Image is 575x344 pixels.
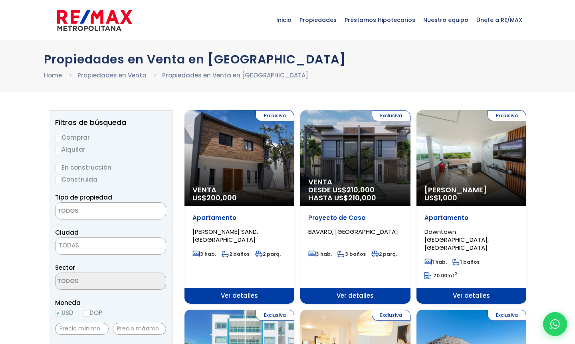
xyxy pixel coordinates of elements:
h1: Propiedades en Venta en [GEOGRAPHIC_DATA] [44,52,531,66]
a: Exclusiva [PERSON_NAME] US$1,000 Apartamento Downtown [GEOGRAPHIC_DATA], [GEOGRAPHIC_DATA] 1 hab.... [416,110,526,304]
span: US$ [424,193,457,203]
label: En construcción [55,162,166,172]
input: En construcción [55,165,61,171]
span: Exclusiva [256,110,294,121]
a: Propiedades en Venta [77,71,147,79]
span: Exclusiva [488,310,526,321]
span: Exclusiva [488,110,526,121]
span: Ver detalles [184,288,294,304]
span: 2 parq. [255,251,281,257]
label: Alquilar [55,144,166,154]
span: 200,000 [206,193,237,203]
span: 210,000 [348,193,376,203]
span: US$ [192,193,237,203]
p: Apartamento [192,214,286,222]
span: 210,000 [347,185,375,195]
span: 3 hab. [192,251,216,257]
p: Apartamento [424,214,518,222]
sup: 2 [454,271,457,277]
span: TODAS [55,237,166,255]
span: Nuestro equipo [419,8,472,32]
span: 3 hab. [308,251,332,257]
label: Comprar [55,132,166,142]
span: Moneda [55,298,166,308]
textarea: Search [56,273,133,290]
span: Préstamos Hipotecarios [341,8,419,32]
span: TODAS [59,241,79,249]
span: Propiedades [295,8,341,32]
label: DOP [83,308,102,318]
span: Venta [192,186,286,194]
a: Home [44,71,62,79]
span: Ver detalles [416,288,526,304]
span: [PERSON_NAME] SAND, [GEOGRAPHIC_DATA] [192,227,258,244]
span: Tipo de propiedad [55,193,112,202]
span: Únete a RE/MAX [472,8,526,32]
span: Exclusiva [372,110,410,121]
label: Construida [55,174,166,184]
label: USD [55,308,73,318]
span: 1 hab. [424,259,447,265]
input: Comprar [55,135,61,141]
li: Propiedades en Venta en [GEOGRAPHIC_DATA] [162,70,308,80]
span: Ciudad [55,228,79,237]
span: Sector [55,263,75,272]
span: Ver detalles [300,288,410,304]
span: Exclusiva [256,310,294,321]
span: 2 parq. [371,251,397,257]
span: mt [424,272,457,279]
input: USD [55,310,61,316]
h2: Filtros de búsqueda [55,119,166,127]
input: Precio máximo [113,323,166,335]
span: Exclusiva [372,310,410,321]
span: Downtown [GEOGRAPHIC_DATA], [GEOGRAPHIC_DATA] [424,227,489,252]
span: 70.00 [433,272,447,279]
span: HASTA US$ [308,194,402,202]
img: remax-metropolitana-logo [57,8,132,32]
span: Inicio [272,8,295,32]
span: 1,000 [438,193,457,203]
span: 3 baños [337,251,366,257]
span: BAVARO, [GEOGRAPHIC_DATA] [308,227,398,236]
span: [PERSON_NAME] [424,186,518,194]
span: Venta [308,178,402,186]
a: Exclusiva Venta DESDE US$210,000 HASTA US$210,000 Proyecto de Casa BAVARO, [GEOGRAPHIC_DATA] 3 ha... [300,110,410,304]
span: TODAS [56,240,166,251]
textarea: Search [56,203,133,220]
input: DOP [83,310,89,316]
a: Exclusiva Venta US$200,000 Apartamento [PERSON_NAME] SAND, [GEOGRAPHIC_DATA] 3 hab. 2 baños 2 par... [184,110,294,304]
span: 1 baños [452,259,480,265]
input: Alquilar [55,147,61,153]
span: 2 baños [222,251,250,257]
input: Precio mínimo [55,323,109,335]
input: Construida [55,177,61,183]
span: DESDE US$ [308,186,402,202]
p: Proyecto de Casa [308,214,402,222]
